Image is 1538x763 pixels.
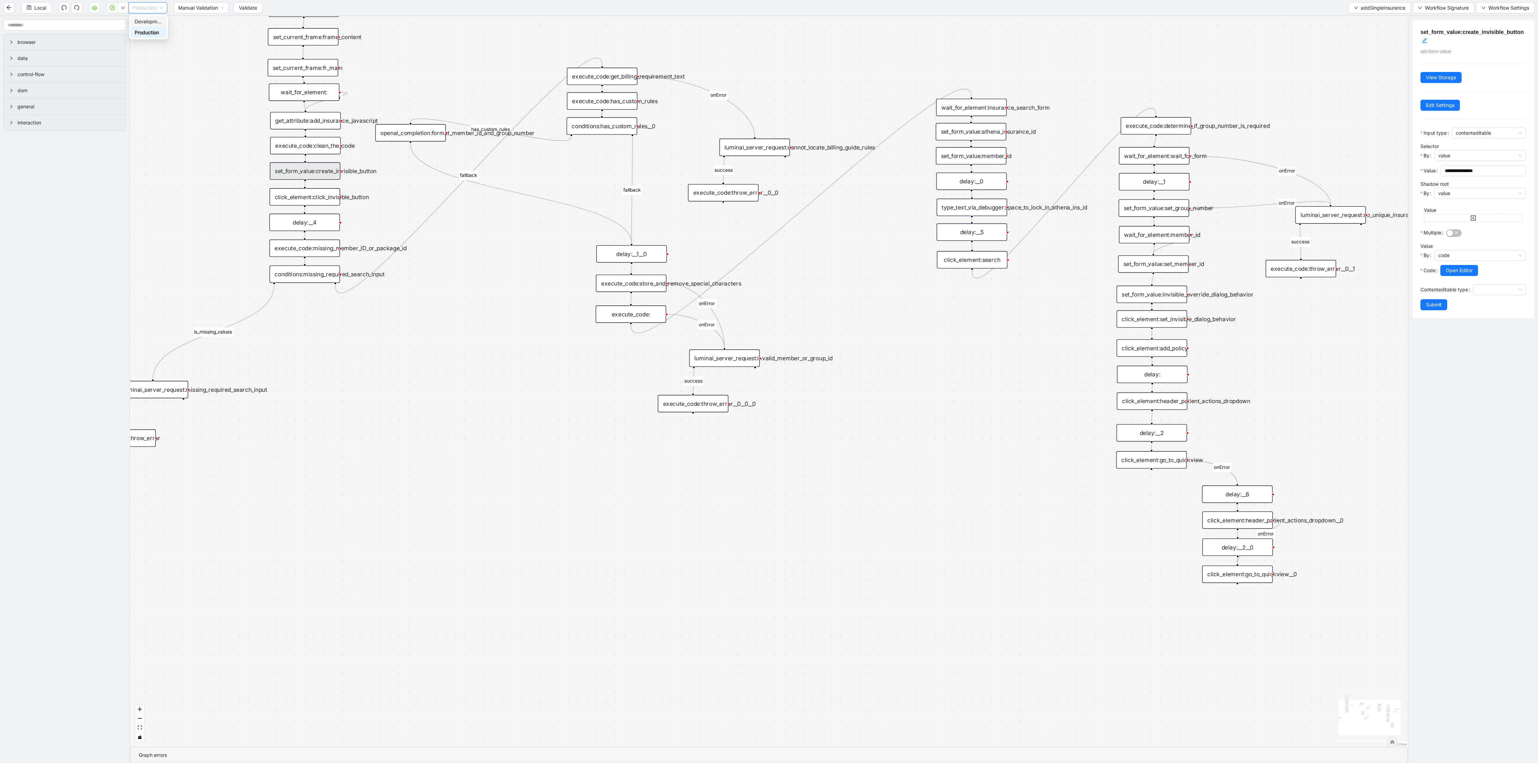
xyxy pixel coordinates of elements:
[596,275,667,292] div: execute_code:store_and_remove_special_characters
[305,93,347,110] g: Edge from wait_for_element: to get_attribute:add_insurance_javascript
[1438,150,1522,161] span: value
[153,285,274,379] g: Edge from conditions:missing_required_search_input to luminai_server_request:missing_required_sea...
[1295,206,1366,224] div: luminai_server_request:no_unique_insuranceplus-circle
[1390,740,1395,744] span: double-right
[937,199,1007,216] div: type_text_via_debugger:space_to_lock_in_athena_ins_id
[1470,215,1476,221] span: plus-square
[1119,199,1189,217] div: set_form_value:set_group_number
[689,350,760,367] div: luminai_server_request:invalid_member_or_group_id
[687,419,699,431] span: plus-circle
[9,56,13,60] span: right
[269,240,340,257] div: execute_code:missing_member_ID_or_package_id
[567,68,637,85] div: execute_code:get_billing_requirement_text
[1420,299,1447,310] button: Submit
[4,34,126,50] div: browser
[1146,476,1157,487] span: plus-circle
[135,18,162,25] div: Development
[133,3,163,13] span: Production
[1355,231,1367,242] span: plus-circle
[1191,198,1330,208] g: Edge from set_form_value:set_group_number to luminai_server_request:no_unique_insurance
[1153,235,1198,253] g: Edge from wait_for_element:member_id to set_form_value:set_member_id
[936,99,1007,116] div: wait_for_element:insurance_search_form
[688,184,759,202] div: execute_code:throw_error__0__0
[268,28,339,46] div: set_current_frame:frame_content
[1438,250,1522,261] span: code
[1420,243,1433,249] label: Value
[17,54,120,62] span: data
[135,705,144,714] button: zoom in
[937,251,1008,269] div: click_element:search
[1116,286,1187,303] div: set_form_value:invisible_override_dialog_behavior
[717,208,729,220] span: plus-circle
[17,38,120,46] span: browser
[1476,2,1535,13] button: downWorkflow Settings
[1420,286,1468,293] span: Contenteditable type
[622,137,642,243] g: Edge from conditions:has_custom_rules__0 to delay:__1__0
[596,305,666,323] div: execute_code:
[135,714,144,723] button: zoom out
[135,723,144,732] button: fit view
[1446,267,1473,274] span: Open Editor
[1202,511,1273,529] div: click_element:header_patient_actions_dropdown__0
[1456,128,1522,138] span: contenteditable
[683,369,704,393] g: Edge from luminai_server_request:invalid_member_or_group_id to execute_code:throw_error__0__0__0
[596,245,667,263] div: delay:__1__0
[268,59,338,76] div: set_current_frame:fr_main
[131,16,167,27] div: Development
[270,162,340,180] div: set_form_value:create_invisible_button
[110,5,115,10] span: play-circle
[1119,173,1189,191] div: delay:__1
[4,66,126,82] div: control-flow
[303,19,304,26] g: Edge from set_current_frame:global_wrapper to set_current_frame:frame_content
[1426,301,1442,308] span: Submit
[1424,167,1436,174] span: Value
[1424,152,1429,159] span: By
[270,188,340,206] div: click_element:click_invisible_button
[566,117,637,135] div: conditions:has_custom_rules__0
[118,381,188,398] div: luminai_server_request:missing_required_search_inputplus-circle
[71,2,82,13] button: redo
[937,223,1007,241] div: delay:__5
[269,214,340,231] div: delay:__4
[1420,181,1449,187] label: Shadow root
[17,87,120,94] span: dom
[658,395,729,412] div: execute_code:throw_error__0__0__0
[567,92,637,110] div: execute_code:has_custom_rules
[1420,49,1451,54] span: set-form-value
[1116,451,1187,469] div: click_element:go_to_quickview
[1119,147,1189,165] div: wait_for_element:wait_for_form
[1116,451,1187,469] div: click_element:go_to_quickviewplus-circle
[1117,392,1187,410] div: click_element:header_patient_actions_dropdown
[1438,188,1522,198] span: value
[1481,6,1486,10] span: down
[111,401,132,428] g: Edge from luminai_server_request:missing_required_search_input to execute_code:throw_error
[375,124,446,142] div: openai_completion:format_member_id_and_group_number
[631,265,632,273] g: Edge from delay:__1__0 to execute_code:store_and_remove_special_characters
[1389,742,1407,746] a: React Flow attribution
[17,103,120,110] span: general
[239,4,257,12] span: Validate
[1361,4,1405,12] span: addSingleInsurance
[1424,267,1436,274] span: Code
[1203,538,1273,556] div: delay:__2__0
[1116,339,1187,357] div: click_element:add_policy
[1266,260,1336,277] div: execute_code:throw_error__0__1plus-circle
[269,84,339,101] div: wait_for_element:
[936,147,1006,165] div: set_form_value:member_id
[304,103,305,110] g: Edge from wait_for_element: to get_attribute:add_insurance_javascript
[233,2,263,13] button: Validate
[1295,206,1366,224] div: luminai_server_request:no_unique_insurance
[411,144,632,243] g: Edge from openai_completion:format_member_id_and_group_number to delay:__1__0
[1424,214,1523,222] button: plus-square
[689,350,760,367] div: luminai_server_request:invalid_member_or_group_idplus-circle
[17,119,120,126] span: interaction
[1422,38,1427,43] span: edit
